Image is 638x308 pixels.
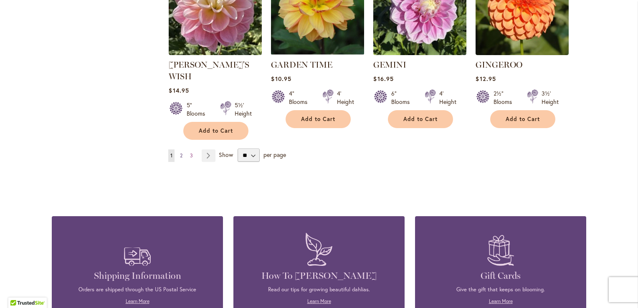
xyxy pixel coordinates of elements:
[476,49,569,57] a: GINGEROO
[286,110,351,128] button: Add to Cart
[263,151,286,159] span: per page
[289,89,312,106] div: 4" Blooms
[439,89,456,106] div: 4' Height
[403,116,438,123] span: Add to Cart
[169,49,262,57] a: Gabbie's Wish
[301,116,335,123] span: Add to Cart
[64,286,210,293] p: Orders are shipped through the US Postal Service
[373,49,466,57] a: GEMINI
[271,60,332,70] a: GARDEN TIME
[476,60,522,70] a: GINGEROO
[490,110,555,128] button: Add to Cart
[219,151,233,159] span: Show
[494,89,517,106] div: 2½" Blooms
[235,101,252,118] div: 5½' Height
[373,60,406,70] a: GEMINI
[489,298,513,304] a: Learn More
[169,86,189,94] span: $14.95
[542,89,559,106] div: 3½' Height
[373,75,393,83] span: $16.95
[6,278,30,302] iframe: Launch Accessibility Center
[506,116,540,123] span: Add to Cart
[271,75,291,83] span: $10.95
[178,149,185,162] a: 2
[188,149,195,162] a: 3
[190,152,193,159] span: 3
[476,75,496,83] span: $12.95
[246,270,392,282] h4: How To [PERSON_NAME]
[199,127,233,134] span: Add to Cart
[170,152,172,159] span: 1
[180,152,182,159] span: 2
[64,270,210,282] h4: Shipping Information
[187,101,210,118] div: 5" Blooms
[169,60,249,81] a: [PERSON_NAME]'S WISH
[246,286,392,293] p: Read our tips for growing beautiful dahlias.
[126,298,149,304] a: Learn More
[391,89,415,106] div: 6" Blooms
[271,49,364,57] a: GARDEN TIME
[183,122,248,140] button: Add to Cart
[428,286,574,293] p: Give the gift that keeps on blooming.
[428,270,574,282] h4: Gift Cards
[388,110,453,128] button: Add to Cart
[307,298,331,304] a: Learn More
[337,89,354,106] div: 4' Height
